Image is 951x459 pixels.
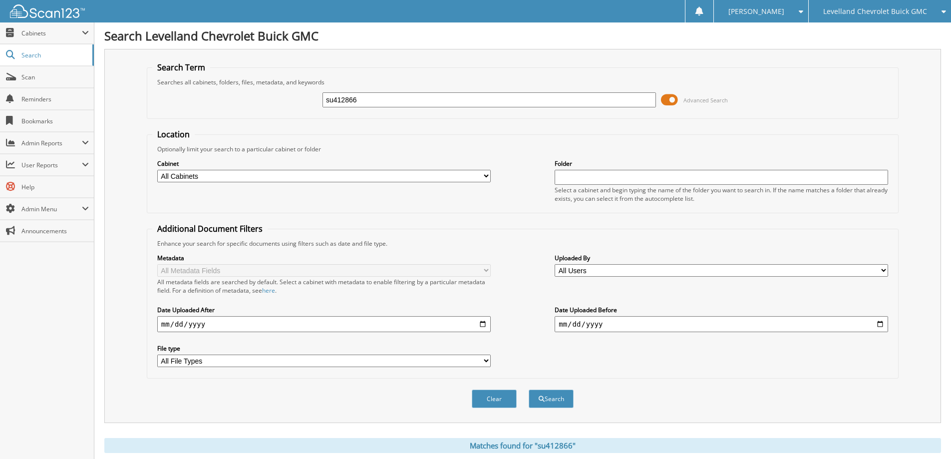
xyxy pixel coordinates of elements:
[21,73,89,81] span: Scan
[555,186,888,203] div: Select a cabinet and begin typing the name of the folder you want to search in. If the name match...
[21,227,89,235] span: Announcements
[21,183,89,191] span: Help
[21,161,82,169] span: User Reports
[152,239,893,248] div: Enhance your search for specific documents using filters such as date and file type.
[157,344,491,353] label: File type
[157,316,491,332] input: start
[21,205,82,213] span: Admin Menu
[21,117,89,125] span: Bookmarks
[152,78,893,86] div: Searches all cabinets, folders, files, metadata, and keywords
[152,223,268,234] legend: Additional Document Filters
[152,129,195,140] legend: Location
[823,8,927,14] span: Levelland Chevrolet Buick GMC
[555,316,888,332] input: end
[21,51,87,59] span: Search
[472,390,517,408] button: Clear
[157,254,491,262] label: Metadata
[157,278,491,295] div: All metadata fields are searched by default. Select a cabinet with metadata to enable filtering b...
[21,29,82,37] span: Cabinets
[555,254,888,262] label: Uploaded By
[152,145,893,153] div: Optionally limit your search to a particular cabinet or folder
[21,95,89,103] span: Reminders
[157,159,491,168] label: Cabinet
[262,286,275,295] a: here
[529,390,574,408] button: Search
[104,438,941,453] div: Matches found for "su412866"
[157,306,491,314] label: Date Uploaded After
[728,8,784,14] span: [PERSON_NAME]
[152,62,210,73] legend: Search Term
[21,139,82,147] span: Admin Reports
[555,159,888,168] label: Folder
[10,4,85,18] img: scan123-logo-white.svg
[104,27,941,44] h1: Search Levelland Chevrolet Buick GMC
[555,306,888,314] label: Date Uploaded Before
[683,96,728,104] span: Advanced Search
